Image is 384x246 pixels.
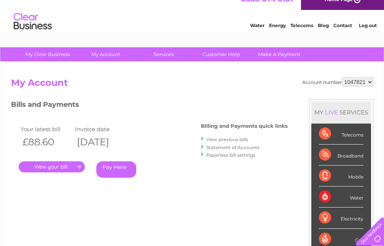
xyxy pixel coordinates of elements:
h4: Billing and Payments quick links [201,123,288,129]
td: Invoice date [73,124,128,134]
a: Statement of Accounts [206,145,260,150]
a: . [19,161,85,172]
div: Mobile [319,166,363,187]
a: Blog [318,32,329,38]
h3: Bills and Payments [11,99,288,113]
th: £88.60 [19,134,73,150]
td: Your latest bill [19,124,73,134]
a: Make A Payment [248,47,311,61]
a: Log out [359,32,377,38]
div: Account number [302,77,373,87]
div: Water [319,187,363,207]
th: [DATE] [73,134,128,150]
div: LIVE [323,109,339,116]
a: Contact [333,32,352,38]
a: Paperless bill settings [206,152,255,158]
a: View previous bills [206,137,248,142]
a: Pay Here [96,161,136,178]
a: Water [250,32,264,38]
a: Energy [269,32,286,38]
div: Clear Business is a trading name of Verastar Limited (registered in [GEOGRAPHIC_DATA] No. 3667643... [13,4,372,37]
a: Customer Help [190,47,253,61]
a: Services [132,47,195,61]
a: 0333 014 3131 [241,4,293,13]
div: MY SERVICES [311,101,371,123]
a: My Account [74,47,137,61]
img: logo.png [13,20,52,43]
a: Telecoms [290,32,313,38]
div: Broadband [319,145,363,166]
div: Telecoms [319,124,363,145]
h2: My Account [11,77,373,92]
div: Electricity [319,207,363,228]
a: My Clear Business [16,47,79,61]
